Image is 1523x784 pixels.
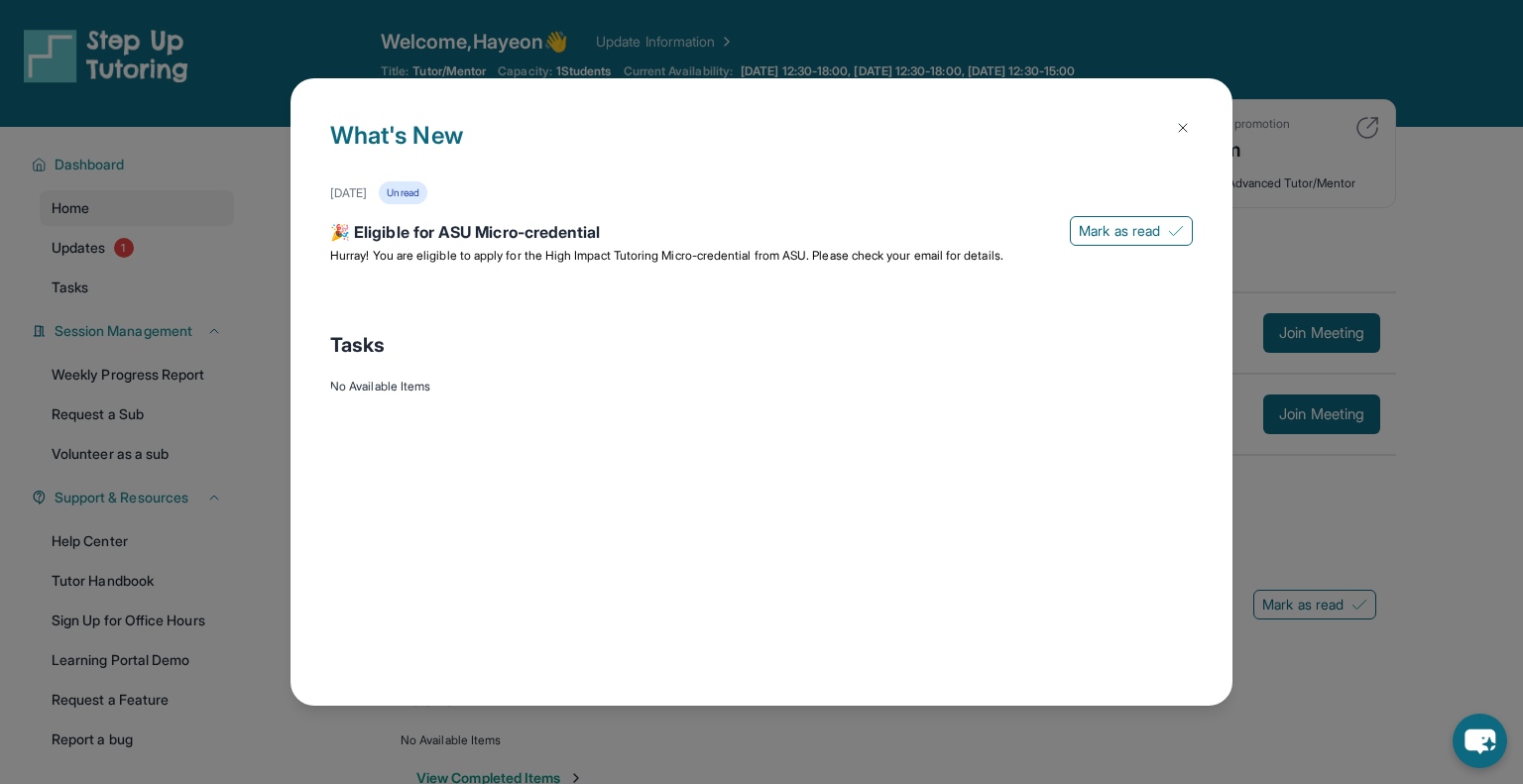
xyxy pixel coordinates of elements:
[1079,221,1160,241] span: Mark as read
[1453,714,1507,768] button: chat-button
[330,379,1193,394] div: No Available Items
[330,220,1193,248] div: 🎉 Eligible for ASU Micro-credential
[330,118,1193,181] h1: What's New
[379,181,426,204] div: Unread
[1070,216,1193,246] button: Mark as read
[330,331,385,359] span: Tasks
[1168,223,1184,239] img: Mark as read
[330,248,1003,263] span: Hurray! You are eligible to apply for the High Impact Tutoring Micro-credential from ASU. Please ...
[330,185,367,201] div: [DATE]
[1175,120,1191,136] img: Close Icon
